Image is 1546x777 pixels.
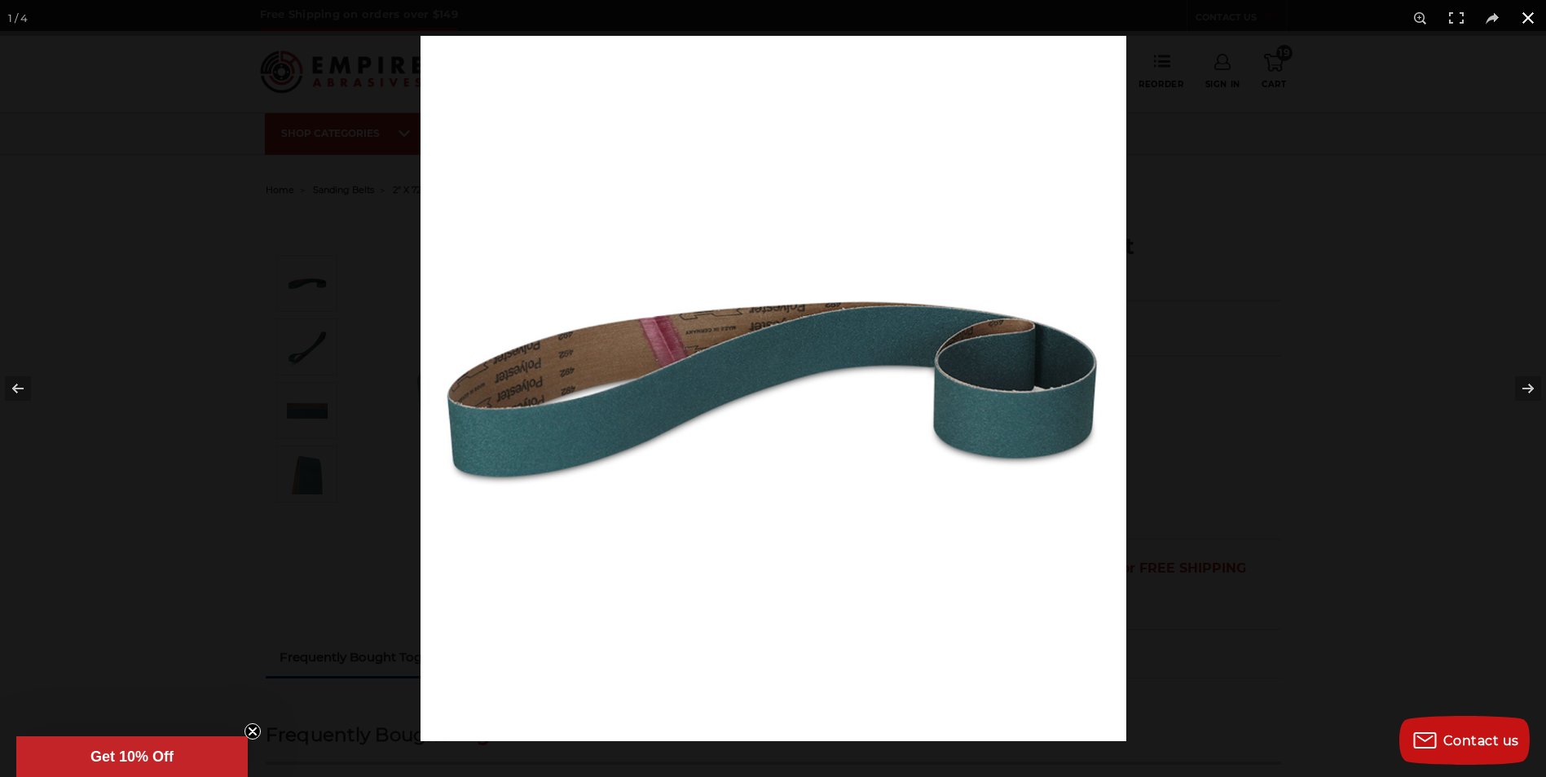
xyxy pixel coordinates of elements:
div: Get 10% OffClose teaser [16,736,248,777]
button: Next (arrow right) [1489,348,1546,429]
button: Contact us [1399,716,1530,765]
span: Get 10% Off [90,748,174,765]
button: Close teaser [244,723,261,740]
span: Contact us [1443,733,1519,748]
img: 2_x_72_Zirconia_Sanding_Belt_-1__88613.1586540744.jpg [421,36,1126,741]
